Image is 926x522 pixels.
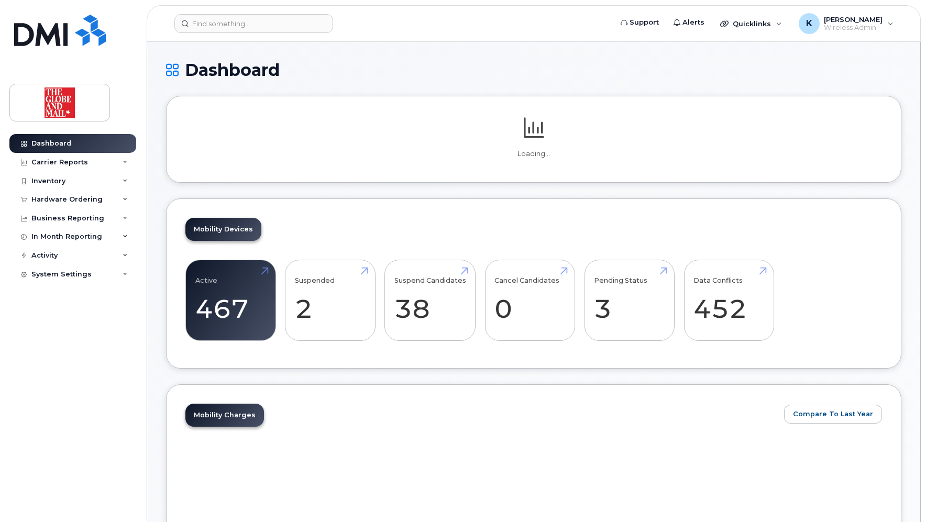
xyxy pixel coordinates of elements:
[594,266,665,335] a: Pending Status 3
[394,266,466,335] a: Suspend Candidates 38
[784,405,882,424] button: Compare To Last Year
[185,404,264,427] a: Mobility Charges
[166,61,901,79] h1: Dashboard
[793,409,873,419] span: Compare To Last Year
[185,218,261,241] a: Mobility Devices
[195,266,266,335] a: Active 467
[693,266,764,335] a: Data Conflicts 452
[295,266,366,335] a: Suspended 2
[185,149,882,159] p: Loading...
[494,266,565,335] a: Cancel Candidates 0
